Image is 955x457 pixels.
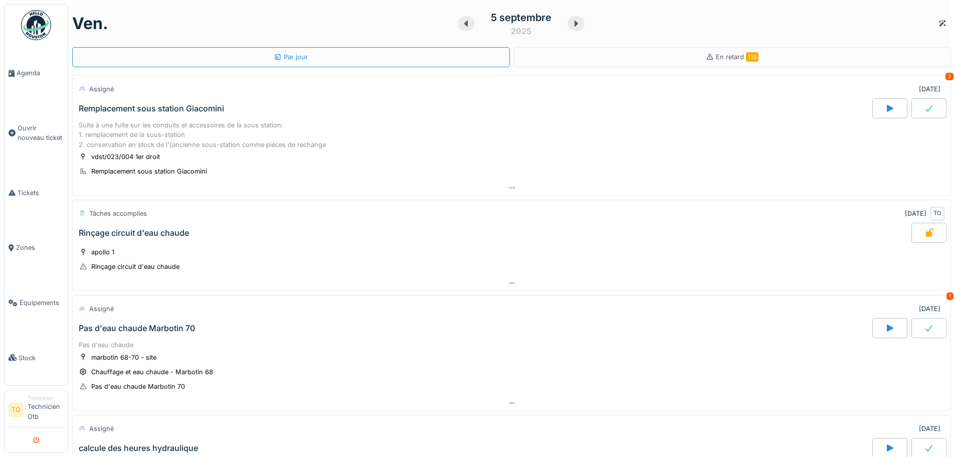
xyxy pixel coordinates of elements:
[746,52,758,62] span: 113
[89,84,114,94] div: Assigné
[79,340,944,350] div: Pas d'eau chaude
[17,68,64,78] span: Agenda
[91,353,156,362] div: marbotin 68-70 - site
[930,207,944,221] div: TO
[79,120,944,149] div: Suite à une fuite sur les conduits et accessoires de la sous station: 1. remplacement de la sous-...
[89,304,114,314] div: Assigné
[274,52,308,62] div: Par jour
[28,394,64,425] li: Technicien Otb
[20,298,64,308] span: Équipements
[89,209,147,218] div: Tâches accomplies
[511,25,531,37] div: 2025
[91,262,179,271] div: Rinçage circuit d'eau chaude
[16,243,64,252] span: Zones
[91,247,114,257] div: apollo 1
[905,209,926,218] div: [DATE]
[79,324,195,333] div: Pas d'eau chaude Marbotin 70
[21,10,51,40] img: Badge_color-CXgf-gQk.svg
[91,152,160,162] div: vdst/023/004 1er droit
[79,104,224,113] div: Remplacement sous station Giacomini
[72,14,108,33] h1: ven.
[5,330,68,385] a: Stock
[28,394,64,402] div: Technicien
[91,382,185,391] div: Pas d'eau chaude Marbotin 70
[491,10,551,25] div: 5 septembre
[19,353,64,363] span: Stock
[91,167,207,176] div: Remplacement sous station Giacomini
[18,188,64,198] span: Tickets
[18,123,64,142] span: Ouvrir nouveau ticket
[5,46,68,101] a: Agenda
[919,424,940,433] div: [DATE]
[5,220,68,275] a: Zones
[9,402,24,417] li: TO
[9,394,64,428] a: TO TechnicienTechnicien Otb
[79,443,198,453] div: calcule des heures hydraulique
[79,228,189,238] div: Rinçage circuit d'eau chaude
[919,304,940,314] div: [DATE]
[716,53,758,61] span: En retard
[91,367,213,377] div: Chauffage et eau chaude - Marbotin 68
[919,84,940,94] div: [DATE]
[5,166,68,221] a: Tickets
[5,101,68,166] a: Ouvrir nouveau ticket
[946,292,953,300] div: 1
[5,275,68,331] a: Équipements
[89,424,114,433] div: Assigné
[945,73,953,80] div: 2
